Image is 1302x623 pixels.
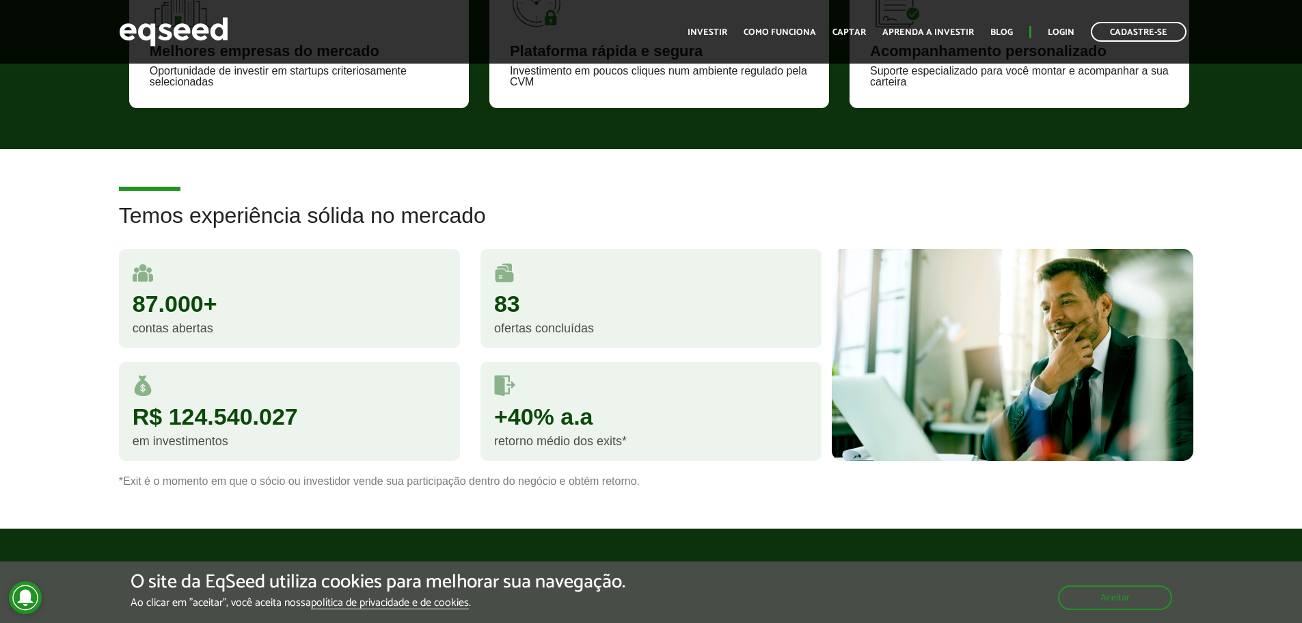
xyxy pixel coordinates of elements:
[133,292,446,315] div: 87.000+
[494,375,515,396] img: saidas.svg
[119,14,228,50] img: EqSeed
[150,66,448,88] div: Oportunidade de investir em startups criteriosamente selecionadas
[133,405,446,428] div: R$ 124.540.027
[131,572,625,593] h5: O site da EqSeed utiliza cookies para melhorar sua navegação.
[870,66,1169,88] div: Suporte especializado para você montar e acompanhar a sua carteira
[133,375,153,396] img: money.svg
[119,475,1184,488] p: *Exit é o momento em que o sócio ou investidor vende sua participação dentro do negócio e obtém r...
[494,405,808,428] div: +40% a.a
[494,292,808,315] div: 83
[1091,22,1186,42] a: Cadastre-se
[494,263,515,283] img: rodadas.svg
[744,28,816,37] a: Como funciona
[133,435,446,447] div: em investimentos
[882,28,974,37] a: Aprenda a investir
[311,598,469,609] a: política de privacidade e de cookies
[494,322,808,334] div: ofertas concluídas
[510,66,809,88] div: Investimento em poucos cliques num ambiente regulado pela CVM
[1058,585,1172,610] button: Aceitar
[133,322,446,334] div: contas abertas
[688,28,727,37] a: Investir
[131,596,625,609] p: Ao clicar em "aceitar", você aceita nossa .
[1048,28,1074,37] a: Login
[990,28,1013,37] a: Blog
[119,204,1184,248] h2: Temos experiência sólida no mercado
[832,28,866,37] a: Captar
[494,435,808,447] div: retorno médio dos exits*
[133,263,153,283] img: user.svg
